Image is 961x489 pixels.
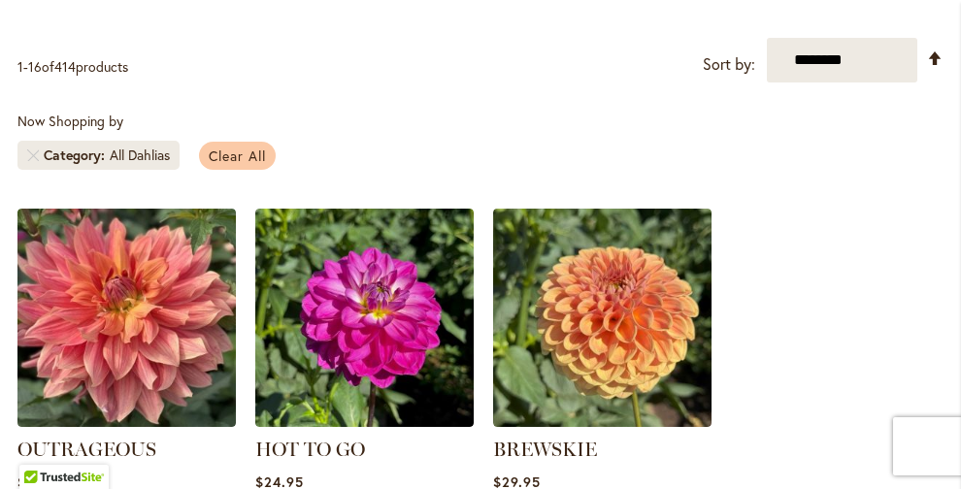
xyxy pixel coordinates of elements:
[44,146,110,165] span: Category
[493,412,712,431] a: BREWSKIE
[255,209,474,427] img: HOT TO GO
[209,147,266,165] span: Clear All
[493,209,712,427] img: BREWSKIE
[54,57,76,76] span: 414
[199,142,276,170] a: Clear All
[15,420,69,474] iframe: Launch Accessibility Center
[255,412,474,431] a: HOT TO GO
[493,438,597,461] a: BREWSKIE
[17,209,236,427] img: OUTRAGEOUS
[17,438,156,461] a: OUTRAGEOUS
[17,412,236,431] a: OUTRAGEOUS
[17,51,128,82] p: - of products
[110,146,170,165] div: All Dahlias
[17,57,23,76] span: 1
[703,47,755,82] label: Sort by:
[255,438,365,461] a: HOT TO GO
[27,149,39,161] a: Remove Category All Dahlias
[17,112,123,130] span: Now Shopping by
[28,57,42,76] span: 16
